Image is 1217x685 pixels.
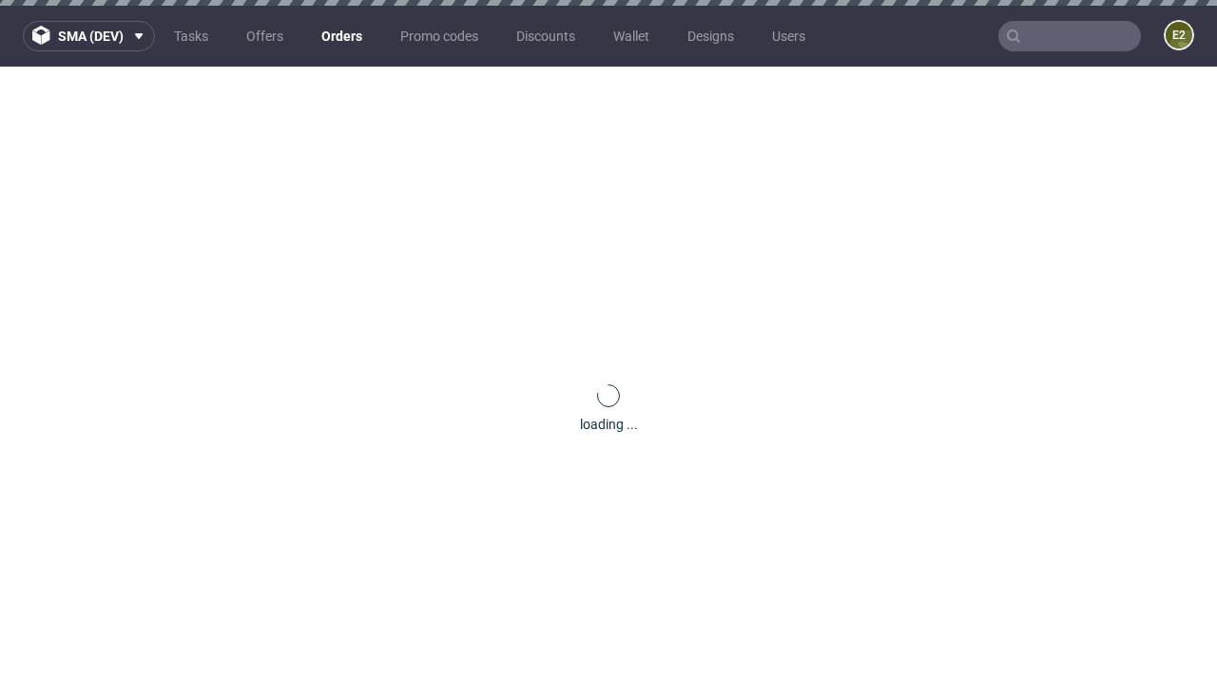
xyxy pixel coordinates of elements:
a: Offers [235,21,295,51]
a: Orders [310,21,374,51]
a: Wallet [602,21,661,51]
a: Promo codes [389,21,490,51]
a: Designs [676,21,745,51]
a: Discounts [505,21,587,51]
button: sma (dev) [23,21,155,51]
span: sma (dev) [58,29,124,43]
a: Tasks [163,21,220,51]
figcaption: e2 [1166,22,1192,49]
a: Users [761,21,817,51]
div: loading ... [580,415,638,434]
